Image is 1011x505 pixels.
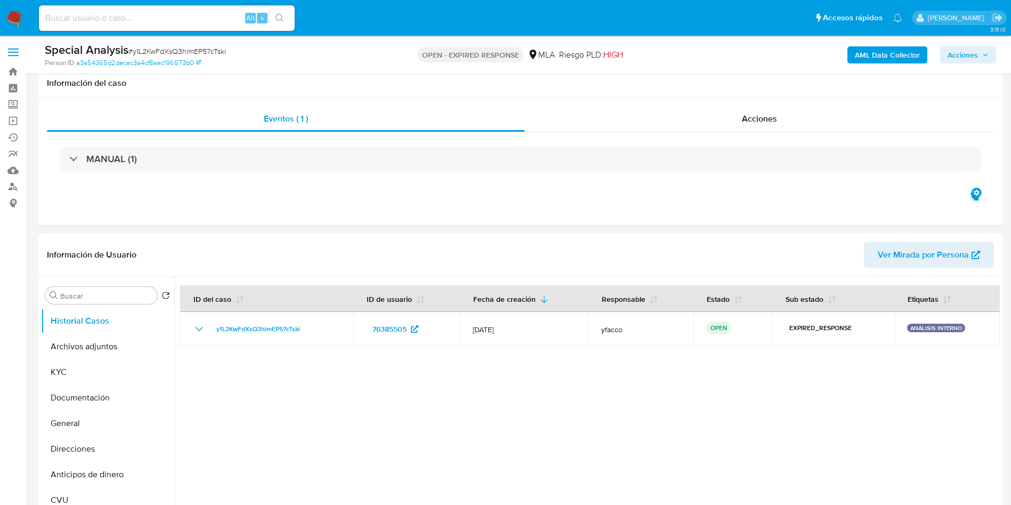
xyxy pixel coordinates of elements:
[41,411,174,436] button: General
[47,78,994,89] h1: Información del caso
[261,13,264,23] span: s
[39,11,295,25] input: Buscar usuario o caso...
[418,47,523,62] p: OPEN - EXPIRED RESPONSE
[128,46,226,57] span: # y1L2KwFdXsQ3hlmEP57cTski
[992,12,1003,23] a: Salir
[45,58,74,68] b: Person ID
[742,113,777,125] span: Acciones
[893,13,902,22] a: Notificaciones
[41,359,174,385] button: KYC
[41,308,174,334] button: Historial Casos
[559,49,623,61] span: Riesgo PLD:
[47,250,136,260] h1: Información de Usuario
[847,46,927,63] button: AML Data Collector
[41,436,174,462] button: Direcciones
[50,291,58,300] button: Buscar
[603,49,623,61] span: HIGH
[246,13,255,23] span: Alt
[948,46,978,63] span: Acciones
[60,291,153,301] input: Buscar
[855,46,920,63] b: AML Data Collector
[528,49,555,61] div: MLA
[864,242,994,268] button: Ver Mirada por Persona
[41,334,174,359] button: Archivos adjuntos
[928,13,988,23] p: yesica.facco@mercadolibre.com
[269,11,290,26] button: search-icon
[41,462,174,487] button: Anticipos de dinero
[45,41,128,58] b: Special Analysis
[161,291,170,303] button: Volver al orden por defecto
[76,58,201,68] a: a3a54365d2decac3a4cf8aec196573b0
[264,113,308,125] span: Eventos ( 1 )
[41,385,174,411] button: Documentación
[86,153,137,165] h3: MANUAL (1)
[878,242,969,268] span: Ver Mirada por Persona
[60,147,981,171] div: MANUAL (1)
[940,46,996,63] button: Acciones
[823,12,883,23] span: Accesos rápidos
